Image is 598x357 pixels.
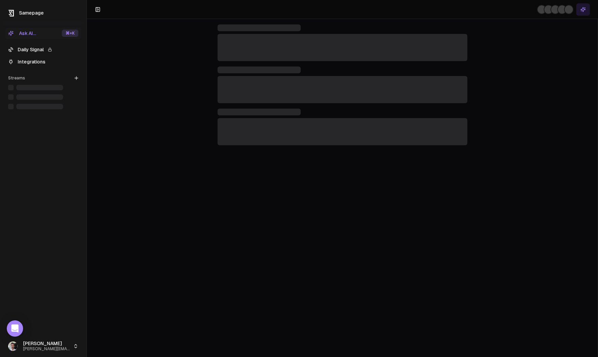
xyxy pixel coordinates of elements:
[5,73,81,83] div: Streams
[8,341,18,351] img: _image
[5,56,81,67] a: Integrations
[19,10,44,16] span: Samepage
[7,320,23,337] div: Open Intercom Messenger
[5,338,81,354] button: [PERSON_NAME][PERSON_NAME][EMAIL_ADDRESS]
[5,28,81,39] button: Ask AI...⌘+K
[5,44,81,55] a: Daily Signal
[23,341,70,347] span: [PERSON_NAME]
[62,30,78,37] div: ⌘ +K
[23,346,70,352] span: [PERSON_NAME][EMAIL_ADDRESS]
[8,30,36,37] div: Ask AI...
